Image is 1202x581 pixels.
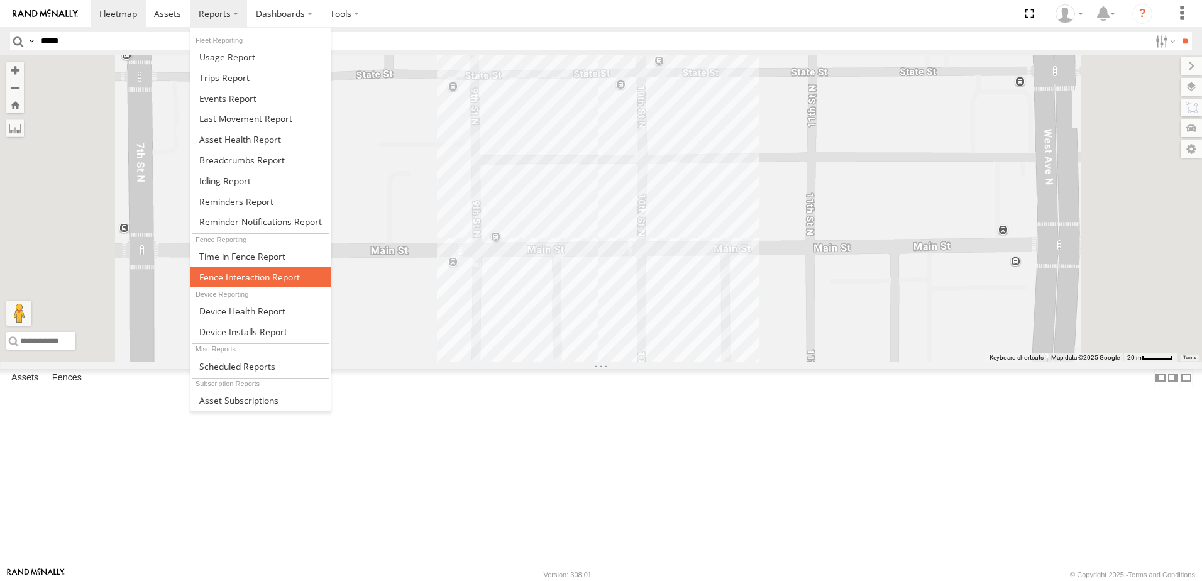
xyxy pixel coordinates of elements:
label: Measure [6,119,24,137]
div: Version: 308.01 [544,571,592,578]
div: © Copyright 2025 - [1070,571,1195,578]
div: Jared Benson [1051,4,1088,23]
label: Search Filter Options [1150,32,1177,50]
img: rand-logo.svg [13,9,78,18]
a: Device Installs Report [190,321,331,342]
label: Fences [46,369,88,387]
a: Breadcrumbs Report [190,150,331,170]
i: ? [1132,4,1152,24]
button: Zoom Home [6,96,24,113]
label: Search Query [26,32,36,50]
button: Keyboard shortcuts [990,353,1044,362]
button: Drag Pegman onto the map to open Street View [6,301,31,326]
button: Zoom in [6,62,24,79]
a: Terms and Conditions [1128,571,1195,578]
label: Hide Summary Table [1180,369,1193,387]
a: Reminders Report [190,191,331,212]
span: 20 m [1127,354,1142,361]
a: Trips Report [190,67,331,88]
a: Fence Interaction Report [190,267,331,287]
a: Idling Report [190,170,331,191]
a: Device Health Report [190,301,331,321]
label: Dock Summary Table to the Right [1167,369,1179,387]
a: Full Events Report [190,88,331,109]
a: Service Reminder Notifications Report [190,211,331,232]
a: Visit our Website [7,568,65,581]
a: Time in Fences Report [190,246,331,267]
button: Map Scale: 20 m per 46 pixels [1123,353,1177,362]
label: Map Settings [1181,140,1202,158]
a: Scheduled Reports [190,356,331,377]
a: Usage Report [190,47,331,67]
a: Terms (opens in new tab) [1183,355,1196,360]
label: Dock Summary Table to the Left [1154,369,1167,387]
button: Zoom out [6,79,24,96]
a: Last Movement Report [190,108,331,129]
a: Asset Subscriptions [190,390,331,411]
a: Asset Health Report [190,129,331,150]
label: Assets [5,369,45,387]
span: Map data ©2025 Google [1051,354,1120,361]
